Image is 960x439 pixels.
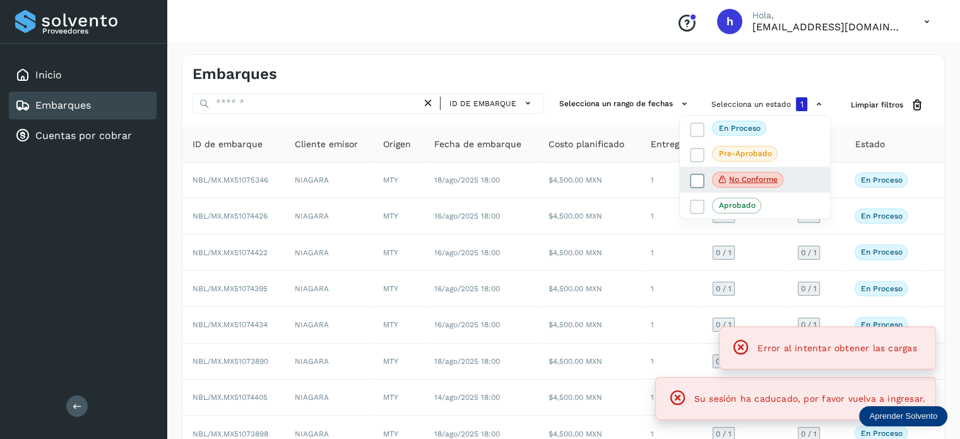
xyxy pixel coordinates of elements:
[9,122,157,150] div: Cuentas por cobrar
[719,201,756,210] p: Aprobado
[9,92,157,119] div: Embarques
[9,61,157,89] div: Inicio
[35,129,132,141] a: Cuentas por cobrar
[869,411,937,421] p: Aprender Solvento
[719,149,772,158] p: Pre-Aprobado
[42,27,151,35] p: Proveedores
[719,124,761,133] p: En proceso
[729,175,778,184] p: No conforme
[35,99,91,111] a: Embarques
[694,394,925,404] span: Su sesión ha caducado, por favor vuelva a ingresar.
[757,343,916,353] span: Error al intentar obtener las cargas
[35,69,62,81] a: Inicio
[859,406,947,426] div: Aprender Solvento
